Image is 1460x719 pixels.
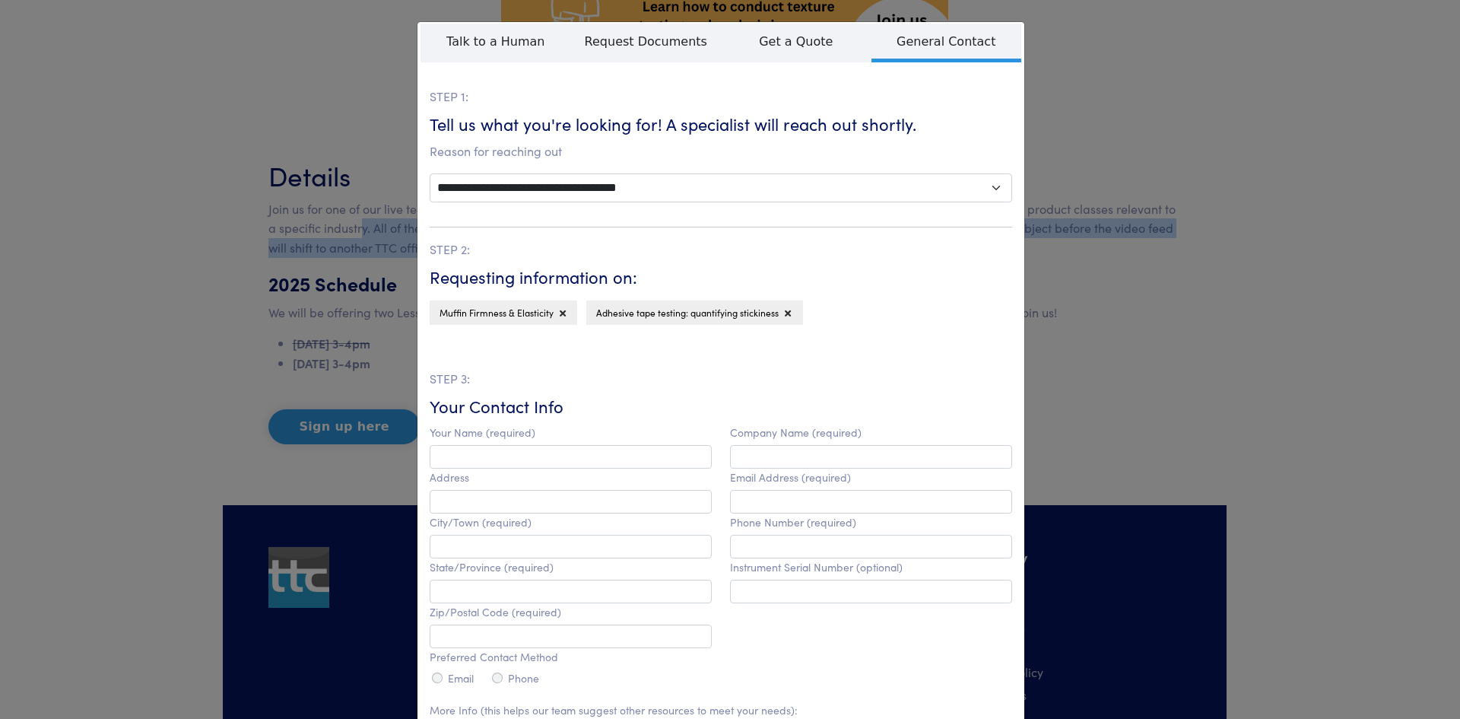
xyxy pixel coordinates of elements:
label: Zip/Postal Code (required) [430,606,561,619]
label: Phone Number (required) [730,516,856,529]
p: Reason for reaching out [430,142,1012,161]
span: Talk to a Human [421,24,571,59]
label: Phone [508,672,539,685]
span: General Contact [871,24,1022,62]
label: Preferred Contact Method [430,651,558,663]
label: City/Town (required) [430,516,532,529]
p: STEP 2: [430,240,1012,259]
label: Company Name (required) [730,426,862,439]
h6: Tell us what you're looking for! A specialist will reach out shortly. [430,113,1012,136]
h6: Your Contact Info [430,395,1012,418]
span: Request Documents [571,24,722,59]
label: State/Province (required) [430,561,554,574]
span: Adhesive tape testing: quantifying stickiness [596,306,779,319]
label: Your Name (required) [430,426,535,439]
label: More Info (this helps our team suggest other resources to meet your needs): [430,704,798,717]
h6: Requesting information on: [430,266,1012,289]
p: STEP 3: [430,369,1012,389]
label: Email [448,672,474,685]
label: Address [430,471,469,484]
p: STEP 1: [430,87,1012,107]
span: Get a Quote [721,24,871,59]
label: Email Address (required) [730,471,851,484]
span: Muffin Firmness & Elasticity [440,306,554,319]
label: Instrument Serial Number (optional) [730,561,903,574]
